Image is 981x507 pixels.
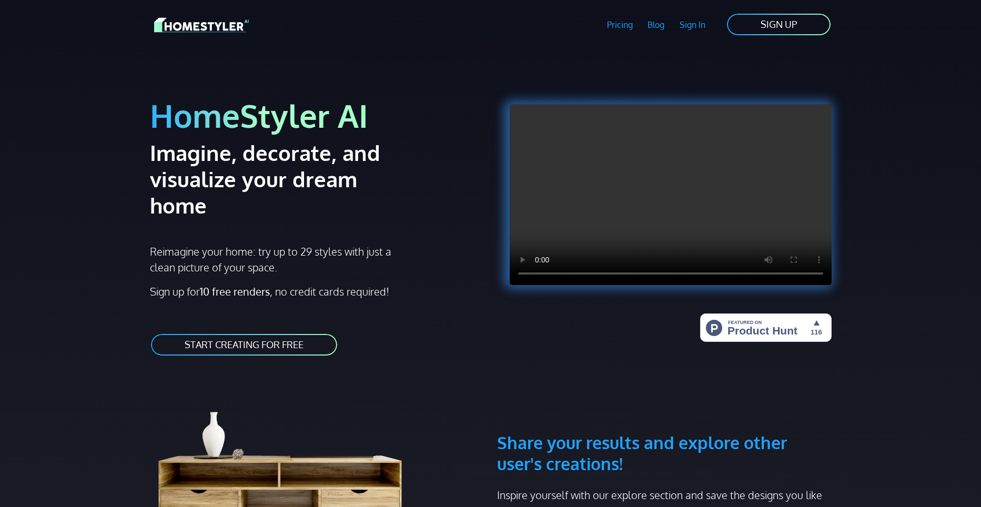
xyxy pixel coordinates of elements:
[150,96,484,135] h1: HomeStyler AI
[497,382,832,474] h3: Share your results and explore other user's creations!
[150,139,418,218] h2: Imagine, decorate, and visualize your dream home
[672,13,713,37] a: Sign In
[640,13,672,37] a: Blog
[150,283,484,299] p: Sign up for , no credit cards required!
[154,16,249,34] img: HomeStyler AI logo
[150,333,338,357] a: START CREATING FOR FREE
[700,313,832,342] img: HomeStyler AI - Interior Design Made Easy: One Click to Your Dream Home | Product Hunt
[726,13,832,36] a: SIGN UP
[150,244,401,275] p: Reimagine your home: try up to 29 styles with just a clean picture of your space.
[200,285,270,298] strong: 10 free renders
[599,13,640,37] a: Pricing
